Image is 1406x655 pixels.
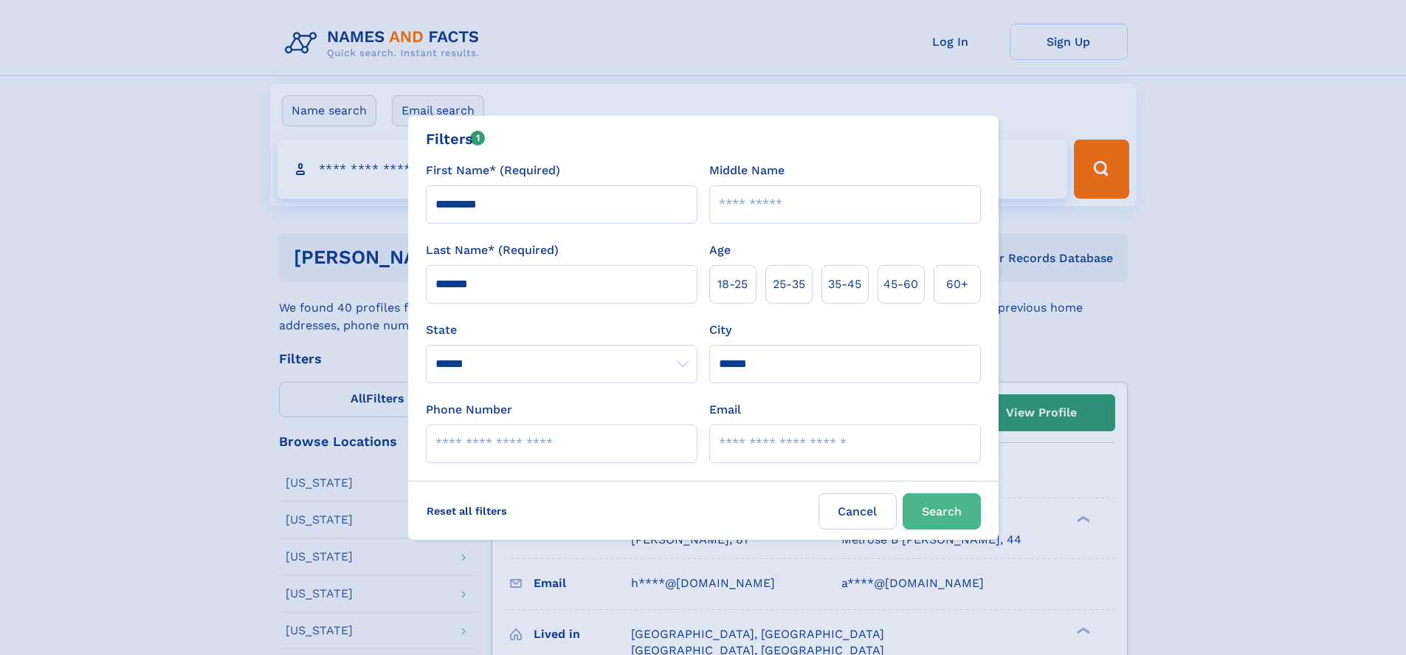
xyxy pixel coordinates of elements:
[903,493,981,529] button: Search
[709,241,731,259] label: Age
[417,493,517,529] label: Reset all filters
[426,401,512,419] label: Phone Number
[773,275,805,293] span: 25‑35
[946,275,968,293] span: 60+
[426,241,559,259] label: Last Name* (Required)
[709,162,785,179] label: Middle Name
[709,401,741,419] label: Email
[709,321,731,339] label: City
[819,493,897,529] label: Cancel
[426,128,486,150] div: Filters
[426,321,697,339] label: State
[828,275,861,293] span: 35‑45
[426,162,560,179] label: First Name* (Required)
[883,275,918,293] span: 45‑60
[717,275,748,293] span: 18‑25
